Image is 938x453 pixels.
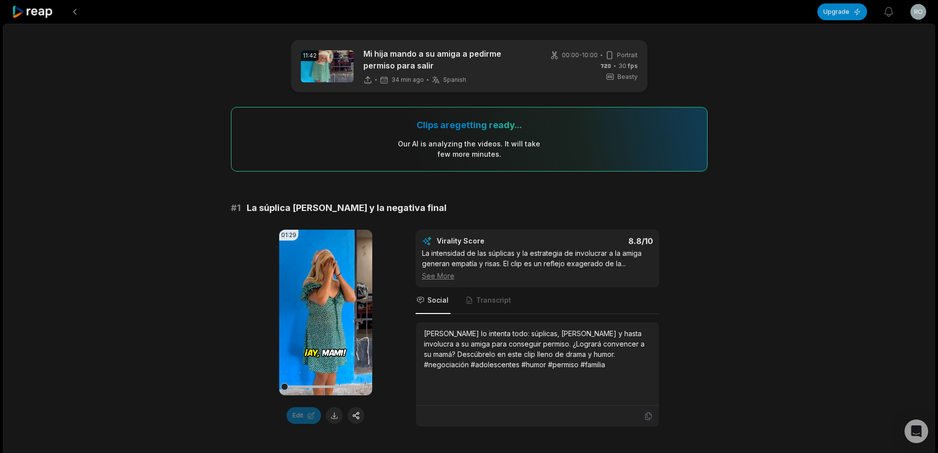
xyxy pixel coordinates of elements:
[363,48,533,71] p: Mi hija mando a su amiga a pedirme permiso para salir
[437,236,543,246] div: Virality Score
[424,328,651,370] div: [PERSON_NAME] lo intenta todo: súplicas, [PERSON_NAME] y hasta involucra a su amiga para consegui...
[287,407,321,424] button: Edit
[817,3,867,20] button: Upgrade
[427,295,449,305] span: Social
[422,248,653,281] div: La intensidad de las súplicas y la estrategia de involucrar a la amiga generan empatía y risas. E...
[422,271,653,281] div: See More
[562,51,598,60] span: 00:00 - 10:00
[416,287,659,314] nav: Tabs
[476,295,511,305] span: Transcript
[417,119,522,131] div: Clips are getting ready...
[443,76,466,84] span: Spanish
[617,51,638,60] span: Portrait
[391,76,424,84] span: 34 min ago
[905,419,928,443] div: Open Intercom Messenger
[247,201,447,215] span: La súplica [PERSON_NAME] y la negativa final
[279,230,372,395] video: Your browser does not support mp4 format.
[617,72,638,81] span: Beasty
[618,62,638,70] span: 30
[628,62,638,70] span: fps
[397,139,541,159] div: Our AI is analyzing the video s . It will take few more minutes.
[547,236,653,246] div: 8.8 /10
[301,50,319,61] div: 11:42
[231,201,241,215] span: # 1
